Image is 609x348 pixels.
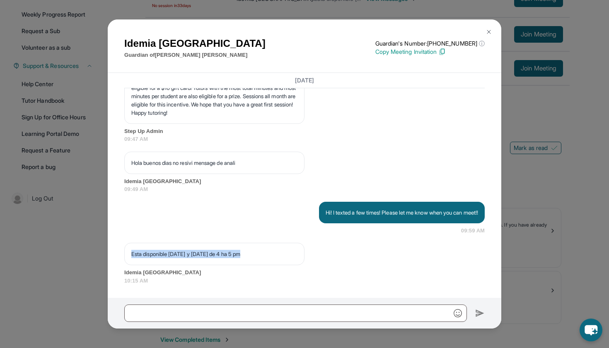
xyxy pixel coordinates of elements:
span: Idemia [GEOGRAPHIC_DATA] [124,177,485,186]
p: Guardian of [PERSON_NAME] [PERSON_NAME] [124,51,266,59]
span: ⓘ [479,39,485,48]
img: Send icon [475,308,485,318]
img: Copy Icon [438,48,446,56]
span: 09:59 AM [461,227,485,235]
p: Hola buenos dias no resivi mensage de anali [131,159,297,167]
img: Close Icon [486,29,492,35]
span: Step Up Admin [124,127,485,135]
span: 10:15 AM [124,277,485,285]
p: Guardian's Number: [PHONE_NUMBER] [375,39,485,48]
span: 09:49 AM [124,185,485,193]
p: Hi! I texted a few times! Please let me know when you can meet!! [326,208,478,217]
h3: [DATE] [124,76,485,85]
h1: Idemia [GEOGRAPHIC_DATA] [124,36,266,51]
button: chat-button [580,319,602,341]
p: Esta disponible [DATE] y [DATE] de 4 ha 5 pm [131,250,297,258]
span: Idemia [GEOGRAPHIC_DATA] [124,268,485,277]
span: 09:47 AM [124,135,485,143]
img: Emoji [454,309,462,317]
p: Copy Meeting Invitation [375,48,485,56]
